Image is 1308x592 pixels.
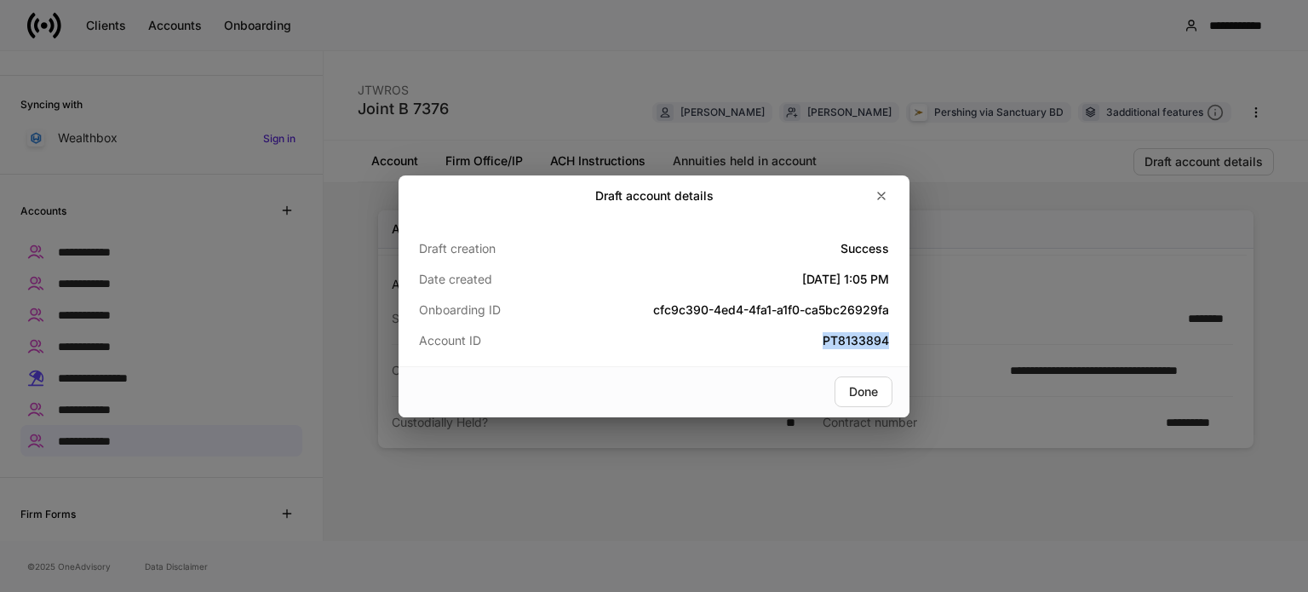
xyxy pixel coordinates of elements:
[576,271,889,288] h5: [DATE] 1:05 PM
[835,376,892,407] button: Done
[419,302,576,319] p: Onboarding ID
[576,332,889,349] h5: PT8133894
[576,240,889,257] h5: Success
[595,187,714,204] h2: Draft account details
[576,302,889,319] h5: cfc9c390-4ed4-4fa1-a1f0-ca5bc26929fa
[419,332,576,349] p: Account ID
[419,240,576,257] p: Draft creation
[419,271,576,288] p: Date created
[849,386,878,398] div: Done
